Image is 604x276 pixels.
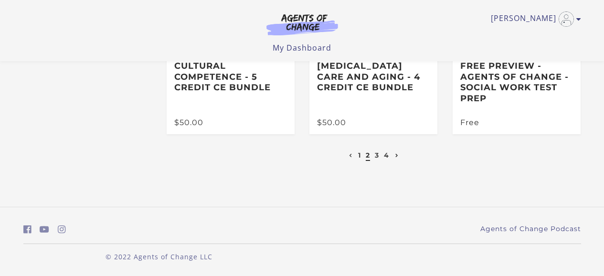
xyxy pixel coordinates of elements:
div: Free [460,119,573,127]
div: $50.00 [317,119,430,127]
a: https://www.youtube.com/c/AgentsofChangeTestPrepbyMeaganMitchell (Open in a new window) [40,223,49,236]
i: https://www.instagram.com/agentsofchangeprep/ (Open in a new window) [58,225,66,234]
h3: [MEDICAL_DATA] Care and Aging - 4 Credit CE Bundle [317,61,430,93]
i: https://www.facebook.com/groups/aswbtestprep (Open in a new window) [23,225,32,234]
h3: Cultural Competence - 5 Credit CE Bundle [174,61,287,93]
a: 4 [384,151,389,159]
img: Agents of Change Logo [256,13,348,35]
a: 3 [375,151,379,159]
a: Toggle menu [491,11,576,27]
a: Previous page [347,151,355,159]
a: Agents of Change Podcast [480,224,581,234]
a: My Dashboard [273,42,331,53]
a: 1 [358,151,361,159]
a: https://www.instagram.com/agentsofchangeprep/ (Open in a new window) [58,223,66,236]
a: 2 [366,151,370,159]
a: Next page [393,151,401,159]
p: © 2022 Agents of Change LLC [23,252,295,262]
a: https://www.facebook.com/groups/aswbtestprep (Open in a new window) [23,223,32,236]
h3: Free Preview - Agents of Change - Social Work Test Prep [460,61,573,104]
i: https://www.youtube.com/c/AgentsofChangeTestPrepbyMeaganMitchell (Open in a new window) [40,225,49,234]
div: $50.00 [174,119,287,127]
